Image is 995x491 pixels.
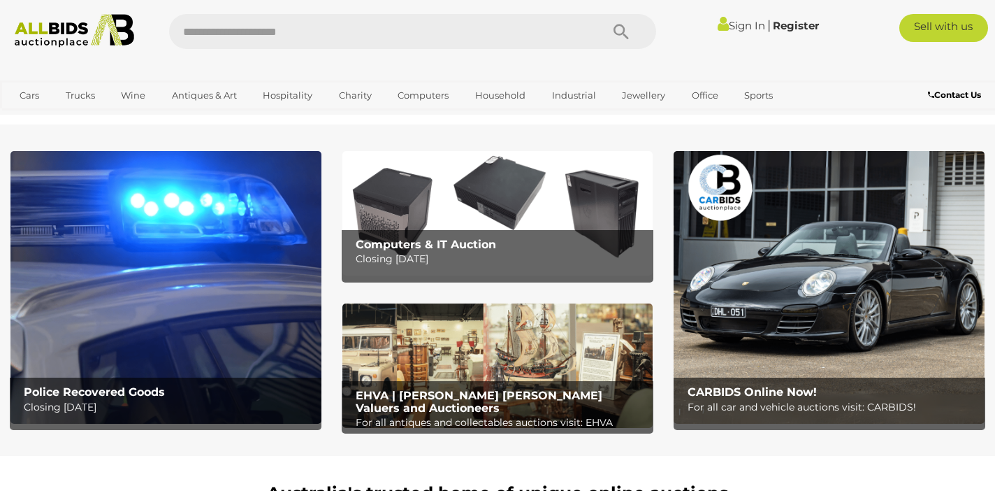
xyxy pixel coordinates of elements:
a: Sign In [718,19,765,32]
a: Household [466,84,535,107]
p: For all car and vehicle auctions visit: CARBIDS! [688,399,978,416]
a: Trucks [57,84,104,107]
a: EHVA | Evans Hastings Valuers and Auctioneers EHVA | [PERSON_NAME] [PERSON_NAME] Valuers and Auct... [342,304,653,428]
a: Computers [388,84,458,107]
a: Sell with us [899,14,988,42]
a: CARBIDS Online Now! CARBIDS Online Now! For all car and vehicle auctions visit: CARBIDS! [674,151,985,424]
a: Register [773,19,819,32]
p: For all antiques and collectables auctions visit: EHVA [356,414,646,432]
a: Antiques & Art [163,84,246,107]
img: EHVA | Evans Hastings Valuers and Auctioneers [342,304,653,428]
p: Closing [DATE] [24,399,314,416]
a: Sports [735,84,782,107]
img: CARBIDS Online Now! [674,151,985,424]
img: Allbids.com.au [8,14,141,48]
img: Police Recovered Goods [10,151,321,424]
b: Computers & IT Auction [356,238,496,251]
a: Wine [112,84,154,107]
button: Search [586,14,656,49]
a: Office [683,84,727,107]
a: Computers & IT Auction Computers & IT Auction Closing [DATE] [342,151,653,276]
a: Charity [330,84,381,107]
img: Computers & IT Auction [342,151,653,276]
span: | [767,17,771,33]
p: Closing [DATE] [356,250,646,268]
b: CARBIDS Online Now! [688,385,817,399]
a: Police Recovered Goods Police Recovered Goods Closing [DATE] [10,151,321,424]
b: Contact Us [928,90,981,100]
a: [GEOGRAPHIC_DATA] [10,107,128,130]
a: Cars [10,84,48,107]
a: Industrial [543,84,605,107]
a: Hospitality [254,84,321,107]
b: EHVA | [PERSON_NAME] [PERSON_NAME] Valuers and Auctioneers [356,389,602,415]
b: Police Recovered Goods [24,385,165,399]
a: Jewellery [613,84,674,107]
a: Contact Us [928,87,985,103]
